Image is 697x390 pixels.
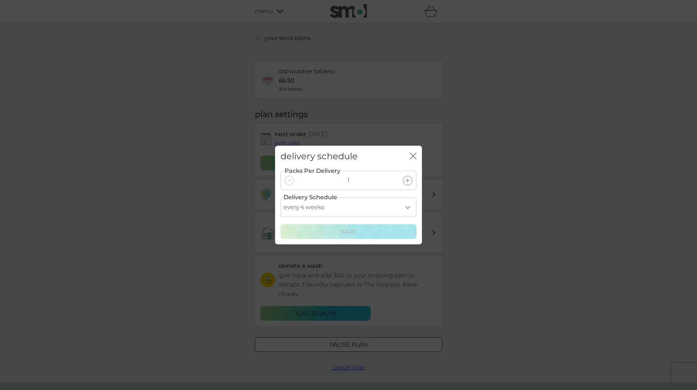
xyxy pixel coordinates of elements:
p: Save [341,227,356,237]
button: close [410,153,416,160]
button: Save [281,224,416,239]
p: 1 [347,176,350,185]
label: Packs Per Delivery [284,166,341,176]
label: Delivery Schedule [284,193,337,202]
h2: delivery schedule [281,151,358,162]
